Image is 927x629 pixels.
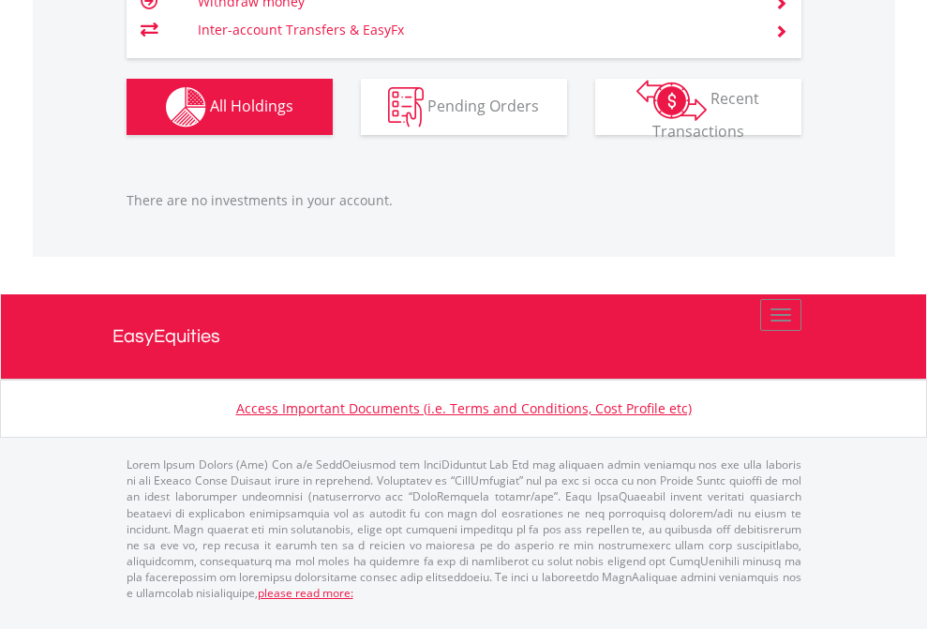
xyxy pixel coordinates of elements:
[127,457,801,601] p: Lorem Ipsum Dolors (Ame) Con a/e SeddOeiusmod tem InciDiduntut Lab Etd mag aliquaen admin veniamq...
[388,87,424,127] img: pending_instructions-wht.png
[198,16,752,44] td: Inter-account Transfers & EasyFx
[166,87,206,127] img: holdings-wht.png
[361,79,567,135] button: Pending Orders
[236,399,692,417] a: Access Important Documents (i.e. Terms and Conditions, Cost Profile etc)
[127,79,333,135] button: All Holdings
[595,79,801,135] button: Recent Transactions
[210,95,293,115] span: All Holdings
[258,585,353,601] a: please read more:
[112,294,815,379] a: EasyEquities
[636,80,707,121] img: transactions-zar-wht.png
[127,191,801,210] p: There are no investments in your account.
[427,95,539,115] span: Pending Orders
